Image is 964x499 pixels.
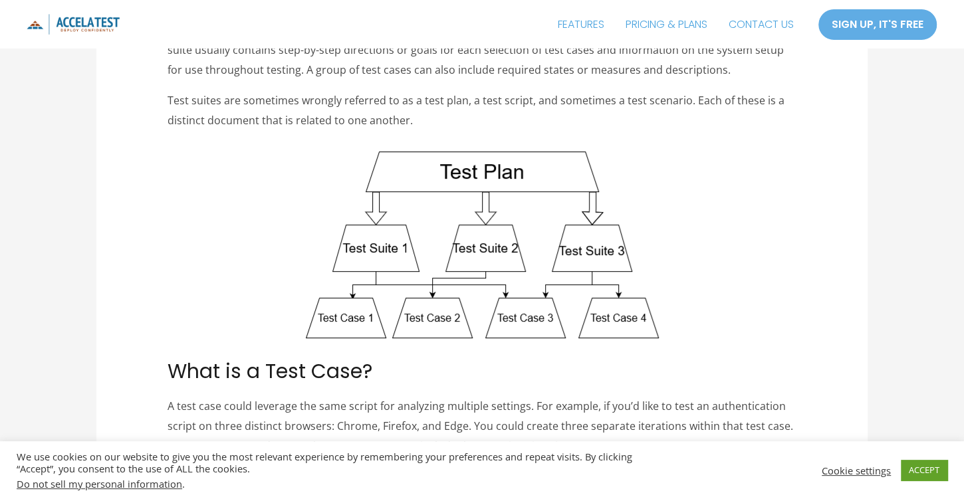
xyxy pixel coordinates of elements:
[168,397,797,456] p: A test case could leverage the same script for analyzing multiple settings. For example, if you’d...
[17,478,668,490] div: .
[168,91,797,130] p: Test suites are sometimes wrongly referred to as a test plan, a test script, and sometimes a test...
[822,464,891,476] a: Cookie settings
[17,477,182,490] a: Do not sell my personal information
[615,8,718,41] a: PRICING & PLANS
[168,359,797,383] h2: What is a Test Case?
[901,460,947,480] a: ACCEPT
[306,151,659,338] img: Test Plan, Test Suite, Test Case Diagram
[718,8,804,41] a: CONTACT US
[547,8,615,41] a: FEATURES
[17,450,668,490] div: We use cookies on our website to give you the most relevant experience by remembering your prefer...
[818,9,937,41] a: SIGN UP, IT'S FREE
[547,8,804,41] nav: Site Navigation
[27,14,120,35] img: icon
